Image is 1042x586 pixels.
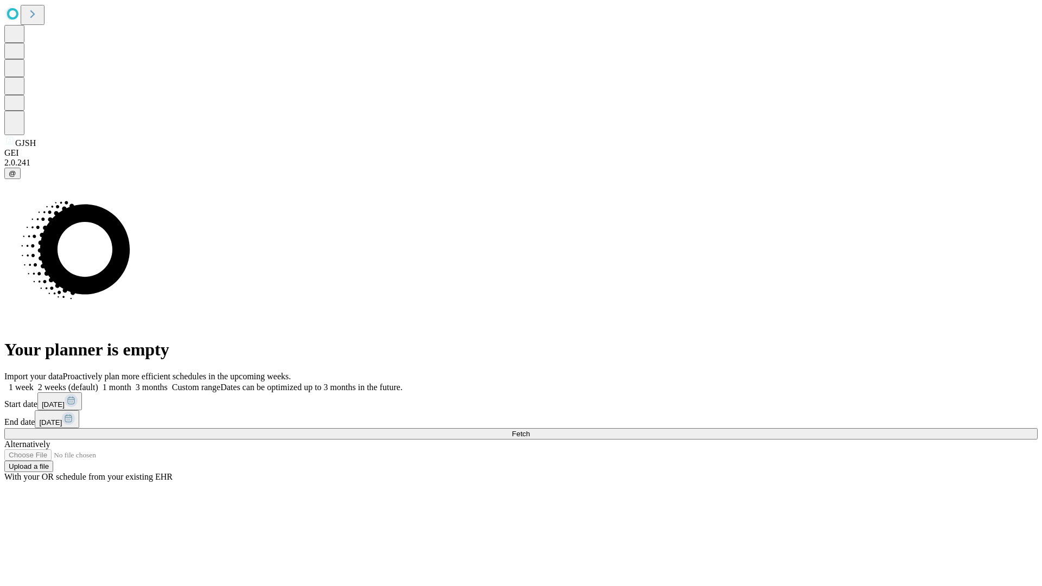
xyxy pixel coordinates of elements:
div: GEI [4,148,1038,158]
span: [DATE] [39,418,62,426]
div: 2.0.241 [4,158,1038,168]
span: 2 weeks (default) [38,383,98,392]
span: With your OR schedule from your existing EHR [4,472,173,481]
h1: Your planner is empty [4,340,1038,360]
span: @ [9,169,16,177]
button: Fetch [4,428,1038,439]
button: [DATE] [37,392,82,410]
span: 1 week [9,383,34,392]
span: Custom range [172,383,220,392]
div: Start date [4,392,1038,410]
span: GJSH [15,138,36,148]
span: Alternatively [4,439,50,449]
span: Fetch [512,430,530,438]
button: [DATE] [35,410,79,428]
span: [DATE] [42,400,65,409]
span: 3 months [136,383,168,392]
button: Upload a file [4,461,53,472]
button: @ [4,168,21,179]
span: Proactively plan more efficient schedules in the upcoming weeks. [63,372,291,381]
div: End date [4,410,1038,428]
span: 1 month [103,383,131,392]
span: Import your data [4,372,63,381]
span: Dates can be optimized up to 3 months in the future. [220,383,402,392]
